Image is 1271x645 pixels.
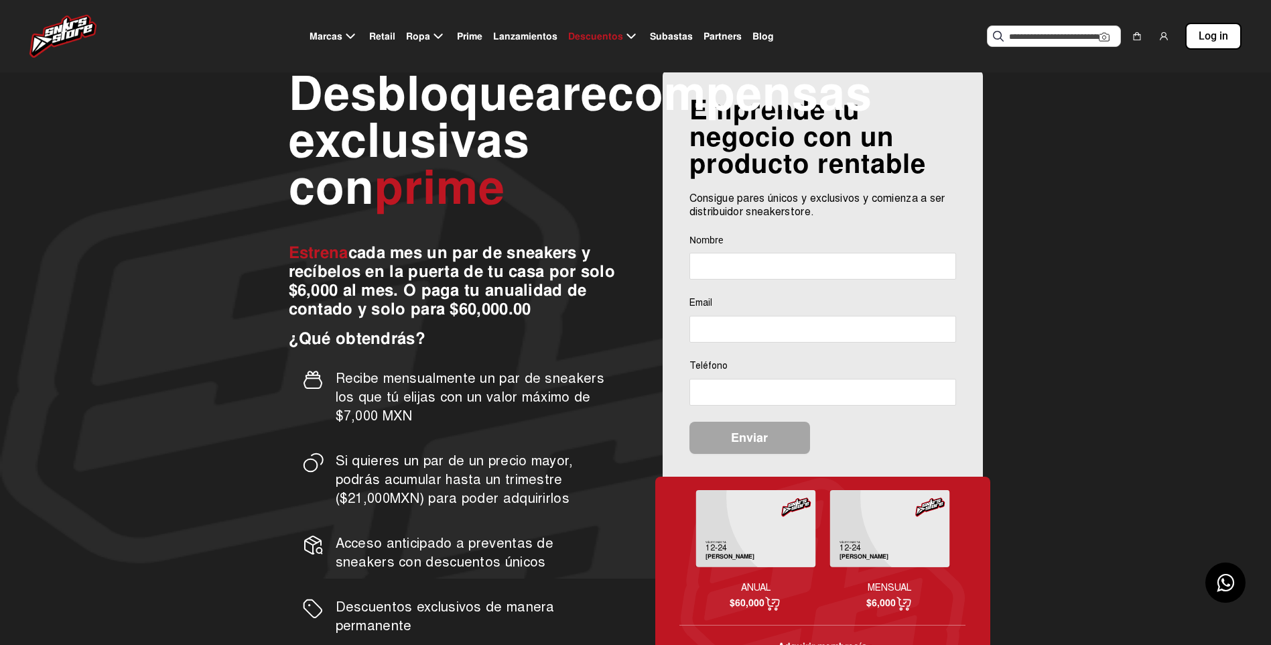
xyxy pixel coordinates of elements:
[839,540,860,544] tspan: VÁLIDO HASTA
[1199,28,1228,44] span: Log in
[336,453,574,507] span: Si quieres un par de un precio mayor, podrás acumular hasta un trimestre ($21,000MXN) para poder ...
[866,595,913,612] p: $6,000
[562,64,872,124] span: recompensas
[689,97,956,178] h3: Emprende tu negocio con un producto rentable
[650,30,693,44] span: Subastas
[336,370,604,424] span: Recibe mensualmente un par de sneakers los que tú elijas con un valor máximo de $7,000 MXN
[310,30,342,44] span: Marcas
[289,329,618,348] p: ¿Qué obtendrás?
[406,30,430,44] span: Ropa
[705,540,726,544] tspan: VÁLIDO HASTA
[336,535,554,571] span: Acceso anticipado a preventas de sneakers con descuentos únicos
[289,243,618,318] p: cada mes un par de sneakers y recíbelos en la puerta de tu casa por solo $6,000 al mes. O paga tu...
[752,30,774,44] span: Blog
[29,15,96,58] img: logo
[839,543,860,552] tspan: 12-24
[289,243,348,263] span: Estrena
[839,552,888,561] tspan: [PERSON_NAME]
[704,30,742,44] span: Partners
[289,70,618,211] p: Desbloquea exclusivas con
[568,30,623,44] span: Descuentos
[375,158,505,218] span: prime
[689,359,956,373] p: Teléfono
[1132,31,1142,42] img: shopping
[993,31,1004,42] img: Buscar
[689,233,956,247] p: Nombre
[1158,31,1169,42] img: user
[689,296,956,310] p: Email
[1099,32,1110,42] img: Cámara
[868,581,911,595] p: MENSUAL
[369,30,395,44] span: Retail
[689,422,810,454] button: Enviar
[493,30,557,44] span: Lanzamientos
[457,30,482,44] span: Prime
[705,543,726,552] tspan: 12-24
[741,581,771,595] p: ANUAL
[730,595,781,612] p: $60,000
[689,192,956,219] p: Consigue pares únicos y exclusivos y comienza a ser distribuidor sneakerstore.
[336,599,555,634] span: Descuentos exclusivos de manera permanente
[705,552,754,561] tspan: [PERSON_NAME]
